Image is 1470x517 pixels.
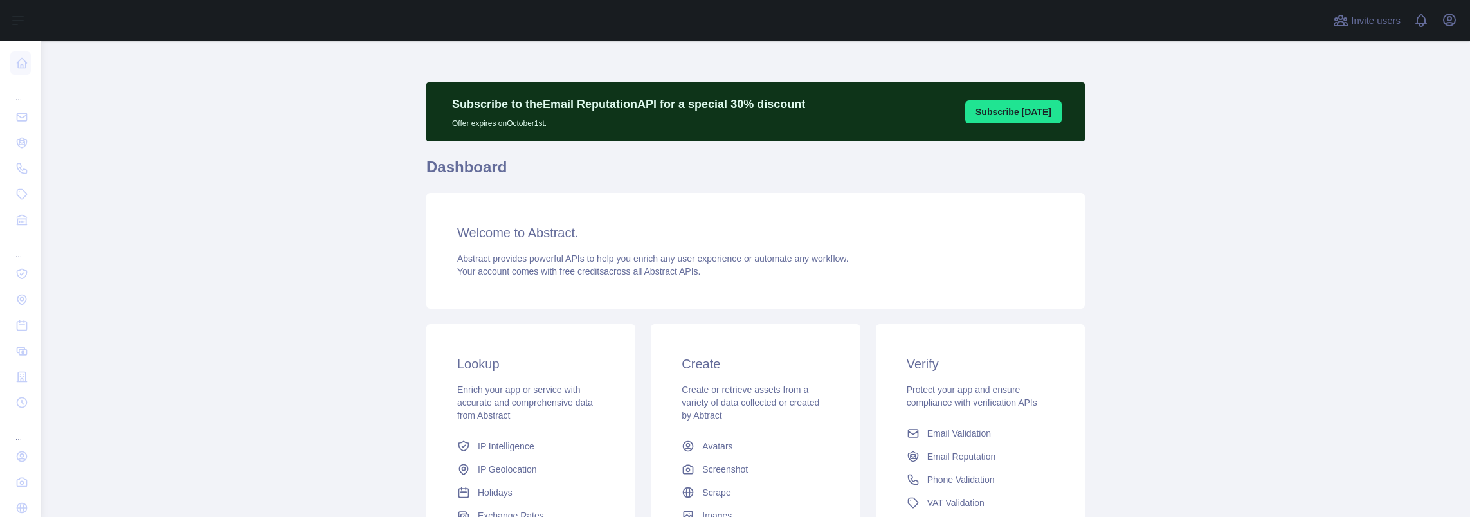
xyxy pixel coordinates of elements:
[927,450,996,463] span: Email Reputation
[902,468,1059,491] a: Phone Validation
[902,491,1059,514] a: VAT Validation
[682,355,829,373] h3: Create
[426,157,1085,188] h1: Dashboard
[1330,10,1403,31] button: Invite users
[457,253,849,264] span: Abstract provides powerful APIs to help you enrich any user experience or automate any workflow.
[1351,14,1401,28] span: Invite users
[907,355,1054,373] h3: Verify
[702,440,732,453] span: Avatars
[452,481,610,504] a: Holidays
[676,435,834,458] a: Avatars
[452,113,805,129] p: Offer expires on October 1st.
[927,473,995,486] span: Phone Validation
[478,463,537,476] span: IP Geolocation
[457,355,604,373] h3: Lookup
[457,385,593,421] span: Enrich your app or service with accurate and comprehensive data from Abstract
[702,463,748,476] span: Screenshot
[457,224,1054,242] h3: Welcome to Abstract.
[10,417,31,442] div: ...
[902,422,1059,445] a: Email Validation
[682,385,819,421] span: Create or retrieve assets from a variety of data collected or created by Abtract
[965,100,1062,123] button: Subscribe [DATE]
[452,95,805,113] p: Subscribe to the Email Reputation API for a special 30 % discount
[452,458,610,481] a: IP Geolocation
[676,481,834,504] a: Scrape
[10,77,31,103] div: ...
[702,486,730,499] span: Scrape
[10,234,31,260] div: ...
[902,445,1059,468] a: Email Reputation
[478,440,534,453] span: IP Intelligence
[907,385,1037,408] span: Protect your app and ensure compliance with verification APIs
[457,266,700,277] span: Your account comes with across all Abstract APIs.
[452,435,610,458] a: IP Intelligence
[559,266,604,277] span: free credits
[478,486,513,499] span: Holidays
[927,427,991,440] span: Email Validation
[676,458,834,481] a: Screenshot
[927,496,985,509] span: VAT Validation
